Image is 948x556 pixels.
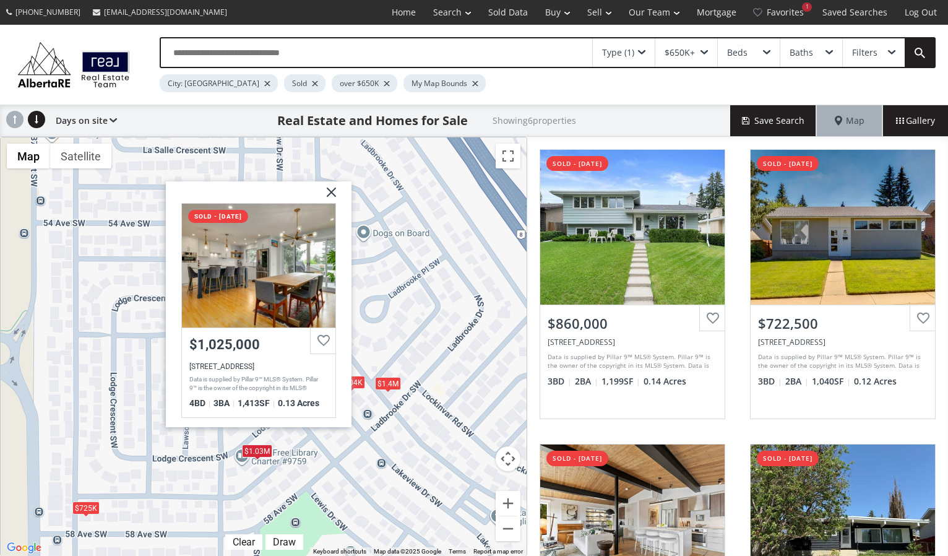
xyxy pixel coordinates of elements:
[882,105,948,136] div: Gallery
[189,362,328,371] div: 5832 Lodge Crescent SW, Calgary, AB T3E 5X7
[270,536,299,548] div: Draw
[375,377,401,390] div: $1.4M
[403,74,486,92] div: My Map Bounds
[238,398,275,408] span: 1,413 SF
[548,352,714,371] div: Data is supplied by Pillar 9™ MLS® System. Pillar 9™ is the owner of the copyright in its MLS® Sy...
[758,337,928,347] div: 5615 Lodge Crescent SW, Calgary, AB T3E 5Y8
[374,548,441,555] span: Map data ©2025 Google
[311,181,342,212] img: x.svg
[104,7,227,17] span: [EMAIL_ADDRESS][DOMAIN_NAME]
[15,7,80,17] span: [PHONE_NUMBER]
[758,352,924,371] div: Data is supplied by Pillar 9™ MLS® System. Pillar 9™ is the owner of the copyright in its MLS® Sy...
[738,137,948,432] a: sold - [DATE]$722,500[STREET_ADDRESS]Data is supplied by Pillar 9™ MLS® System. Pillar 9™ is the ...
[548,375,572,388] span: 3 BD
[835,115,864,127] span: Map
[496,516,520,541] button: Zoom out
[189,375,325,394] div: Data is supplied by Pillar 9™ MLS® System. Pillar 9™ is the owner of the copyright in its MLS® Sy...
[189,398,210,408] span: 4 BD
[230,536,258,548] div: Clear
[644,375,686,388] span: 0.14 Acres
[242,445,272,458] div: $1.03M
[72,501,100,514] div: $725K
[225,536,262,548] div: Click to clear.
[473,548,523,555] a: Report a map error
[812,375,851,388] span: 1,040 SF
[802,2,812,12] div: 1
[181,203,336,418] a: sold - [DATE]$1,025,000[STREET_ADDRESS]Data is supplied by Pillar 9™ MLS® System. Pillar 9™ is th...
[213,398,235,408] span: 3 BA
[817,105,882,136] div: Map
[548,314,717,333] div: $860,000
[548,337,717,347] div: 5720 Lakeview Drive SW, Calgary, AB T3E 5S4
[182,204,335,328] div: 5832 Lodge Crescent SW, Calgary, AB T3E 5X7
[758,375,782,388] span: 3 BD
[188,210,248,223] div: sold - [DATE]
[601,375,640,388] span: 1,199 SF
[852,48,877,57] div: Filters
[332,74,397,92] div: over $650K
[730,105,817,136] button: Save Search
[265,536,303,548] div: Click to draw.
[449,548,466,555] a: Terms
[87,1,233,24] a: [EMAIL_ADDRESS][DOMAIN_NAME]
[50,105,117,136] div: Days on site
[665,48,695,57] div: $650K+
[50,144,111,168] button: Show satellite imagery
[284,74,325,92] div: Sold
[602,48,634,57] div: Type (1)
[527,137,738,432] a: sold - [DATE]$860,000[STREET_ADDRESS]Data is supplied by Pillar 9™ MLS® System. Pillar 9™ is the ...
[758,314,928,333] div: $722,500
[727,48,748,57] div: Beds
[189,337,328,352] div: $1,025,000
[790,48,813,57] div: Baths
[785,375,809,388] span: 2 BA
[277,112,468,129] h1: Real Estate and Homes for Sale
[12,39,135,90] img: Logo
[4,540,45,556] a: Open this area in Google Maps (opens a new window)
[313,547,366,556] button: Keyboard shortcuts
[160,74,278,92] div: City: [GEOGRAPHIC_DATA]
[575,375,598,388] span: 2 BA
[496,491,520,516] button: Zoom in
[854,375,897,388] span: 0.12 Acres
[278,398,319,408] span: 0.13 Acres
[896,115,935,127] span: Gallery
[4,540,45,556] img: Google
[493,116,576,125] h2: Showing 6 properties
[496,144,520,168] button: Toggle fullscreen view
[7,144,50,168] button: Show street map
[496,446,520,471] button: Map camera controls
